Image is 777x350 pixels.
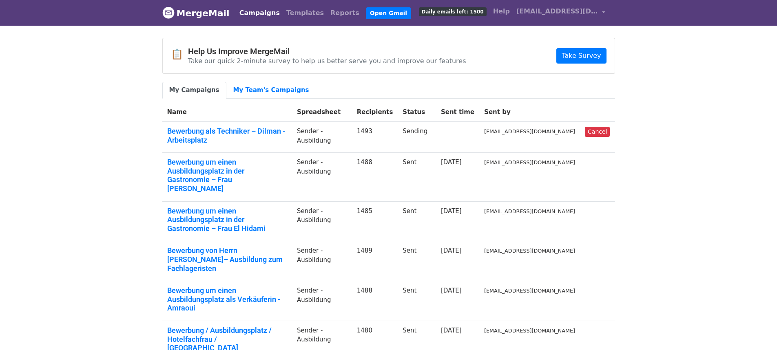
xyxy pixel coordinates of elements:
td: 1489 [352,241,398,281]
td: Sender -Ausbildung [292,153,352,201]
iframe: Chat Widget [736,311,777,350]
small: [EMAIL_ADDRESS][DOMAIN_NAME] [484,128,575,134]
a: My Campaigns [162,82,226,99]
th: Spreadsheet [292,103,352,122]
a: Open Gmail [366,7,411,19]
h4: Help Us Improve MergeMail [188,46,466,56]
a: Cancel [585,127,610,137]
a: Campaigns [236,5,283,21]
a: Bewerbung um einen Ausbildungsplatz in der Gastronomie – Frau El Hidami [167,207,287,233]
a: [DATE] [441,207,462,215]
th: Sent by [479,103,580,122]
small: [EMAIL_ADDRESS][DOMAIN_NAME] [484,248,575,254]
small: [EMAIL_ADDRESS][DOMAIN_NAME] [484,208,575,214]
td: 1493 [352,122,398,153]
a: Help [490,3,513,20]
span: 📋 [171,48,188,60]
th: Recipients [352,103,398,122]
a: [DATE] [441,247,462,254]
a: Bewerbung um einen Ausbildungsplatz als Verkäuferin - Amraoui [167,286,287,313]
a: Bewerbung von Herrn [PERSON_NAME]– Ausbildung zum Fachlageristen [167,246,287,273]
td: Sender -Ausbildung [292,281,352,321]
div: Chat-Widget [736,311,777,350]
a: MergeMail [162,4,230,22]
a: Bewerbung um einen Ausbildungsplatz in der Gastronomie – Frau [PERSON_NAME] [167,158,287,193]
a: Reports [327,5,363,21]
td: Sender -Ausbildung [292,201,352,241]
a: [EMAIL_ADDRESS][DOMAIN_NAME] [513,3,609,22]
span: Daily emails left: 1500 [419,7,487,16]
td: Sent [398,241,436,281]
a: Bewerbung als Techniker – Dilman -Arbeitsplatz [167,127,287,144]
td: Sent [398,281,436,321]
td: Sender -Ausbildung [292,241,352,281]
th: Name [162,103,292,122]
small: [EMAIL_ADDRESS][DOMAIN_NAME] [484,288,575,294]
td: Sender -Ausbildung [292,122,352,153]
small: [EMAIL_ADDRESS][DOMAIN_NAME] [484,328,575,334]
a: [DATE] [441,327,462,334]
small: [EMAIL_ADDRESS][DOMAIN_NAME] [484,159,575,165]
p: Take our quick 2-minute survey to help us better serve you and improve our features [188,57,466,65]
img: MergeMail logo [162,7,175,19]
td: 1488 [352,281,398,321]
a: [DATE] [441,158,462,166]
a: Templates [283,5,327,21]
a: My Team's Campaigns [226,82,316,99]
td: Sending [398,122,436,153]
span: [EMAIL_ADDRESS][DOMAIN_NAME] [516,7,598,16]
td: 1488 [352,153,398,201]
td: 1485 [352,201,398,241]
a: [DATE] [441,287,462,294]
a: Daily emails left: 1500 [416,3,490,20]
td: Sent [398,201,436,241]
a: Take Survey [556,48,606,64]
td: Sent [398,153,436,201]
th: Status [398,103,436,122]
th: Sent time [436,103,479,122]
